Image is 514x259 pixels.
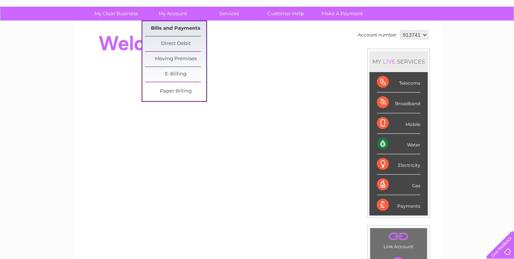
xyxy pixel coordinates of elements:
a: Contact [465,32,483,37]
a: My Clear Business [85,7,147,20]
div: MY SERVICES [369,51,428,72]
div: Clear Business is a trading name of Verastar Limited (registered in [GEOGRAPHIC_DATA] No. 3667643... [82,4,433,36]
a: . [372,230,425,243]
div: Electricity [377,154,420,175]
div: Gas [377,175,420,195]
a: Customer Help [255,7,316,20]
img: logo.png [18,19,56,42]
td: Link Account [370,228,427,251]
a: Telecoms [423,32,445,37]
a: Direct Debit [145,36,206,51]
a: Water [383,32,397,37]
a: Make A Payment [311,7,373,20]
div: LIVE [381,58,397,65]
a: Paper Billing [145,84,206,99]
a: Moving Premises [145,52,206,67]
div: Telecoms [377,72,420,93]
div: Payments [377,195,420,215]
td: Account number [356,29,398,41]
a: Blog [449,32,460,37]
a: My Account [142,7,203,20]
div: Mobile [377,113,420,134]
a: 0333 014 3131 [374,4,425,13]
a: Energy [402,32,418,37]
a: Log out [489,32,507,37]
div: Broadband [377,93,420,113]
a: Services [198,7,260,20]
div: Water [377,134,420,154]
a: Bills and Payments [145,21,206,36]
a: E-Billing [145,67,206,82]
